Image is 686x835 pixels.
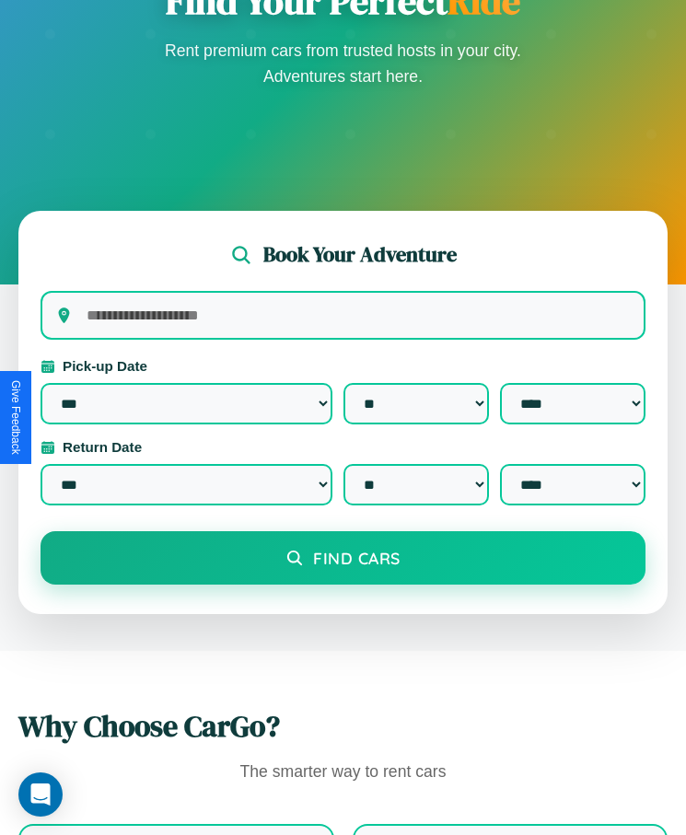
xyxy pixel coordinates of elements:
[9,380,22,455] div: Give Feedback
[159,38,528,89] p: Rent premium cars from trusted hosts in your city. Adventures start here.
[18,772,63,817] div: Open Intercom Messenger
[41,439,645,455] label: Return Date
[18,758,668,787] p: The smarter way to rent cars
[263,240,457,269] h2: Book Your Adventure
[18,706,668,747] h2: Why Choose CarGo?
[41,358,645,374] label: Pick-up Date
[41,531,645,585] button: Find Cars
